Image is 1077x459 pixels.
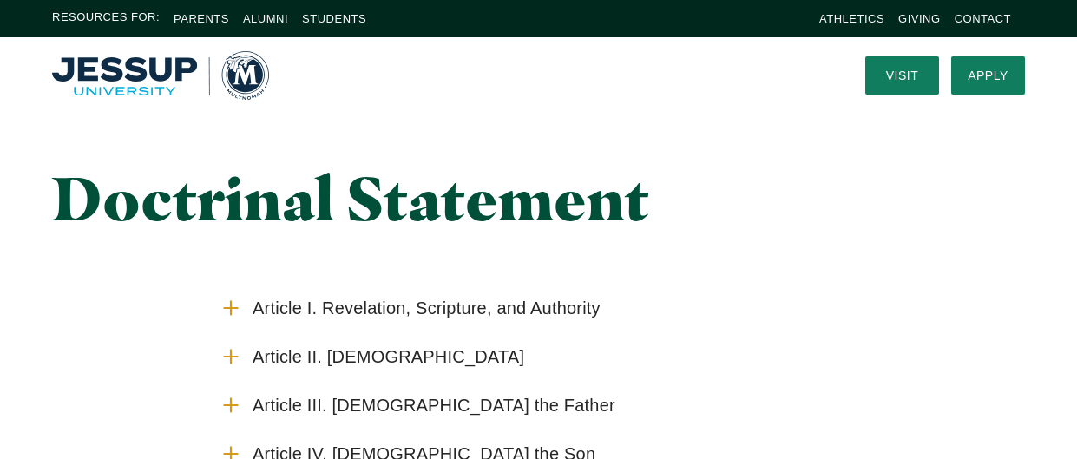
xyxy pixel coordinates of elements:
[243,12,288,25] a: Alumni
[898,12,941,25] a: Giving
[253,346,524,368] span: Article II. [DEMOGRAPHIC_DATA]
[302,12,366,25] a: Students
[951,56,1025,95] a: Apply
[52,165,690,232] h1: Doctrinal Statement
[865,56,939,95] a: Visit
[52,51,269,100] a: Home
[253,395,615,416] span: Article III. [DEMOGRAPHIC_DATA] the Father
[174,12,229,25] a: Parents
[253,298,601,319] span: Article I. Revelation, Scripture, and Authority
[819,12,884,25] a: Athletics
[52,51,269,100] img: Multnomah University Logo
[52,9,160,29] span: Resources For:
[955,12,1011,25] a: Contact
